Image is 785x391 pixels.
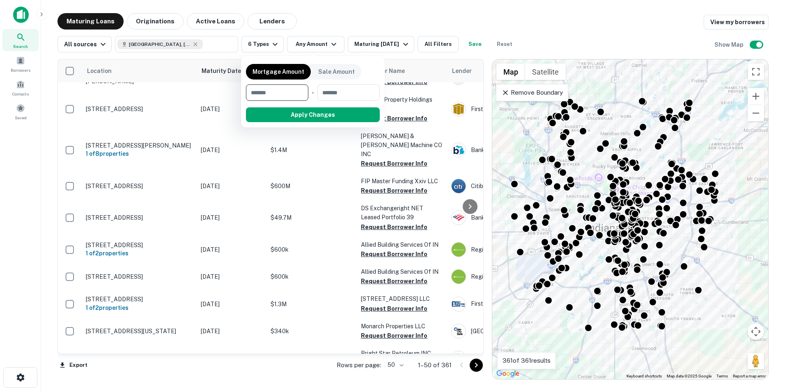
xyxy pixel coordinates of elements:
[252,67,304,76] p: Mortgage Amount
[246,107,380,122] button: Apply Changes
[312,84,314,101] div: -
[744,325,785,365] iframe: Chat Widget
[318,67,355,76] p: Sale Amount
